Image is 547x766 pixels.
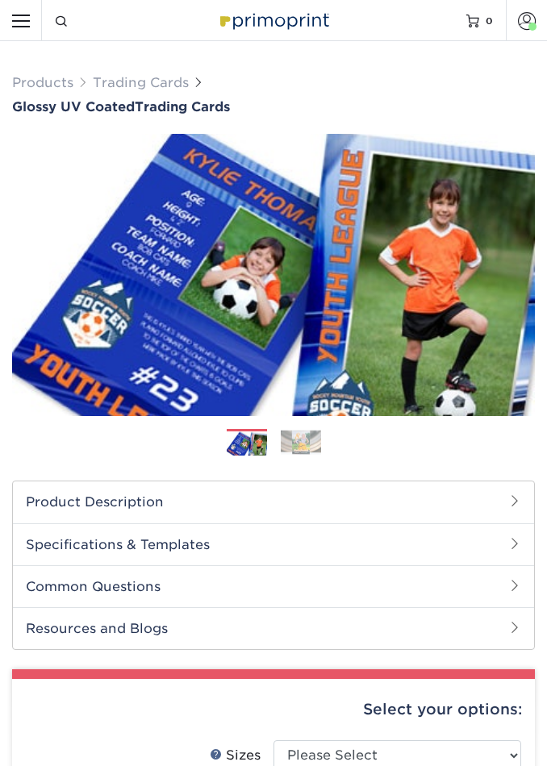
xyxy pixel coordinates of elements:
a: Glossy UV CoatedTrading Cards [12,99,535,114]
h2: Resources and Blogs [13,607,534,649]
img: Glossy UV Coated 01 [12,94,535,456]
img: Trading Cards 02 [281,431,321,456]
img: Trading Cards 01 [227,430,267,458]
h2: Common Questions [13,565,534,607]
h2: Product Description [13,481,534,522]
a: Products [12,75,73,90]
a: Trading Cards [93,75,189,90]
div: Sizes [210,746,261,765]
h2: Specifications & Templates [13,523,534,565]
h1: Trading Cards [12,99,535,114]
img: Primoprint [215,7,332,32]
span: Glossy UV Coated [12,99,135,114]
span: 0 [486,15,493,26]
div: Select your options: [25,679,522,740]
